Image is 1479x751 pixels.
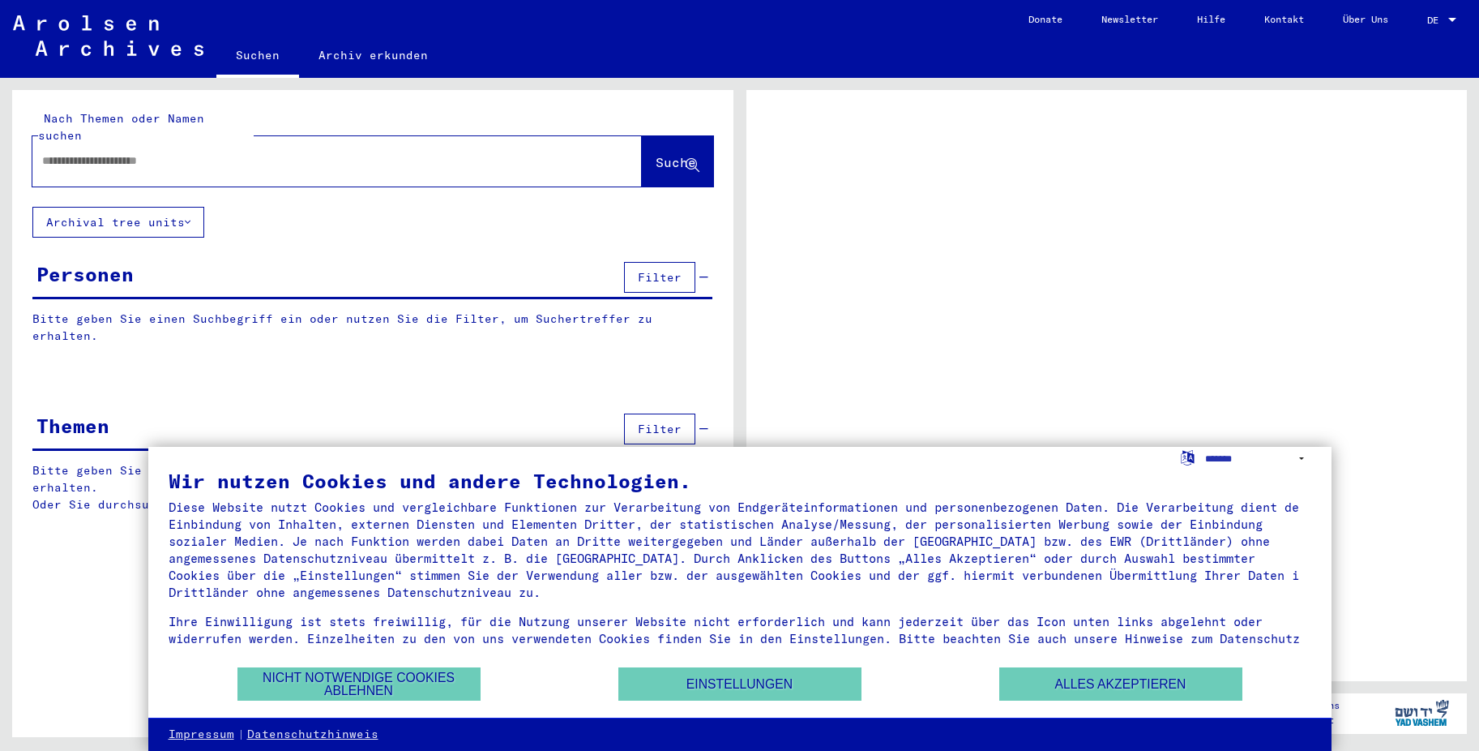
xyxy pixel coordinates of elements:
[169,471,1311,491] div: Wir nutzen Cookies und andere Technologien.
[624,262,695,293] button: Filter
[656,154,696,170] span: Suche
[32,207,204,238] button: Archival tree units
[169,499,1311,601] div: Diese Website nutzt Cookies und vergleichbare Funktionen zur Verarbeitung von Endgeräteinformatio...
[999,667,1242,701] button: Alles akzeptieren
[36,411,109,440] div: Themen
[32,311,712,345] p: Bitte geben Sie einen Suchbegriff ein oder nutzen Sie die Filter, um Suchertreffer zu erhalten.
[624,414,695,444] button: Filter
[169,727,234,743] a: Impressum
[642,136,713,187] button: Suche
[299,36,447,75] a: Archiv erkunden
[247,727,378,743] a: Datenschutzhinweis
[1205,447,1311,470] select: Sprache auswählen
[638,422,682,436] span: Filter
[169,613,1311,647] div: Ihre Einwilligung ist stets freiwillig, für die Nutzung unserer Website nicht erforderlich und ka...
[1391,693,1452,733] img: yv_logo.png
[36,260,134,289] div: Personen
[13,15,203,56] img: Arolsen_neg.svg
[38,111,204,143] mat-label: Nach Themen oder Namen suchen
[638,270,682,285] span: Filter
[237,667,481,701] button: Nicht notwendige Cookies ablehnen
[32,462,713,513] p: Bitte geben Sie einen Suchbegriff ein oder nutzen Sie die Filter, um Suchertreffer zu erhalten. O...
[1179,449,1196,465] label: Sprache auswählen
[618,667,861,701] button: Einstellungen
[1427,15,1445,26] span: DE
[216,36,299,78] a: Suchen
